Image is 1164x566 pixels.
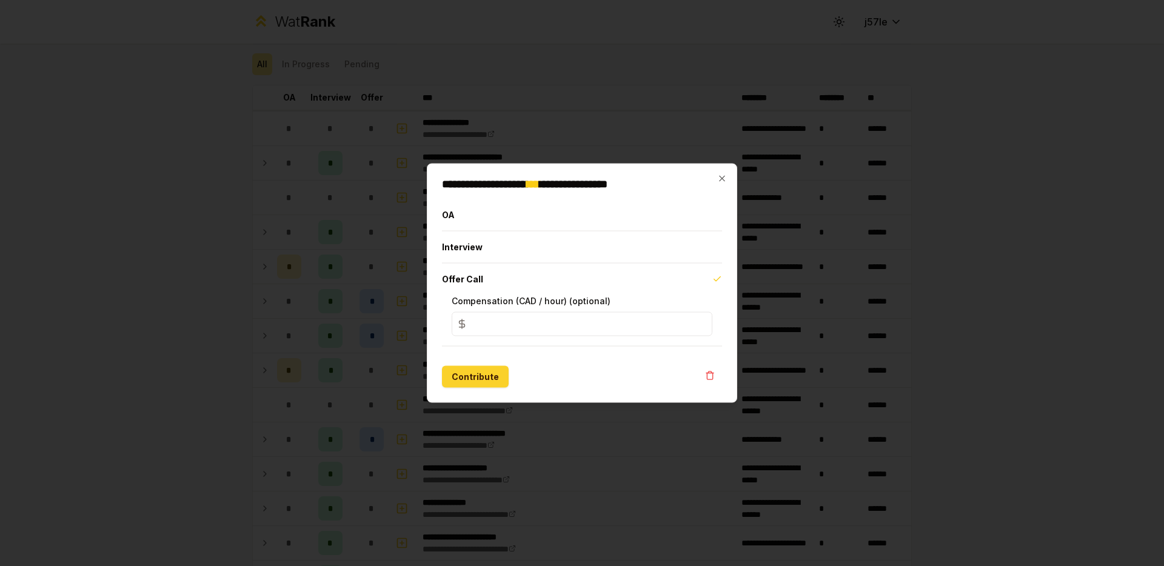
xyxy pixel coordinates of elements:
[442,366,509,388] button: Contribute
[442,199,722,231] button: OA
[442,295,722,346] div: Offer Call
[442,264,722,295] button: Offer Call
[442,231,722,263] button: Interview
[452,296,610,306] label: Compensation (CAD / hour) (optional)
